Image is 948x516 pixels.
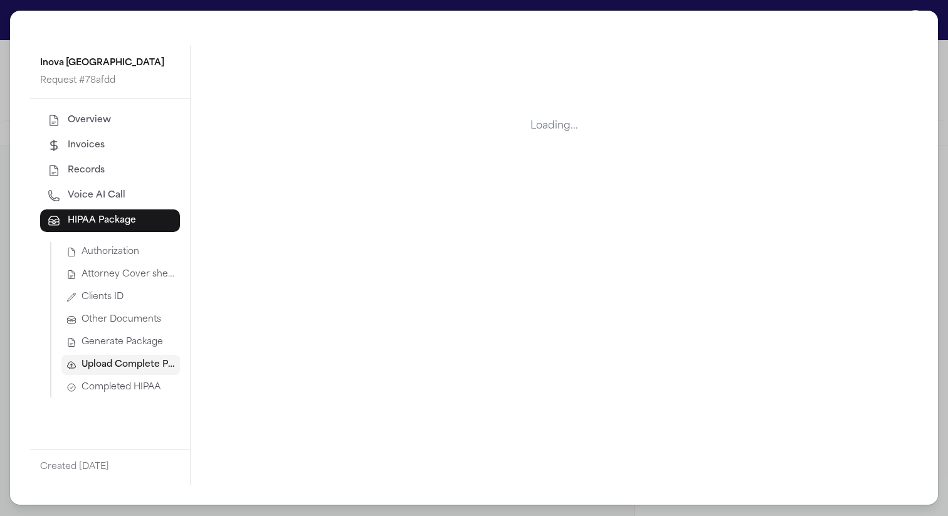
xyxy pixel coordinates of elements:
[40,184,180,207] button: Voice AI Call
[40,209,180,232] button: HIPAA Package
[40,109,180,132] button: Overview
[82,268,175,281] span: Attorney Cover sheet
[61,287,180,307] button: Clients ID
[40,73,180,88] p: Request # 78afdd
[40,159,180,182] button: Records
[40,459,180,474] p: Created [DATE]
[61,265,180,285] button: Attorney Cover sheet
[82,359,175,371] span: Upload Complete Package
[68,114,111,127] span: Overview
[61,332,180,352] button: Generate Package
[530,118,578,134] div: Loading...
[61,310,180,330] button: Other Documents
[82,381,161,394] span: Completed HIPAA
[82,313,161,326] span: Other Documents
[68,214,136,227] span: HIPAA Package
[68,164,105,177] span: Records
[82,246,139,258] span: Authorization
[68,189,125,202] span: Voice AI Call
[40,134,180,157] button: Invoices
[68,139,105,152] span: Invoices
[61,242,180,262] button: Authorization
[40,56,180,71] p: Inova [GEOGRAPHIC_DATA]
[61,377,180,398] button: Completed HIPAA
[61,355,180,375] button: Upload Complete Package
[82,336,163,349] span: Generate Package
[82,291,124,303] span: Clients ID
